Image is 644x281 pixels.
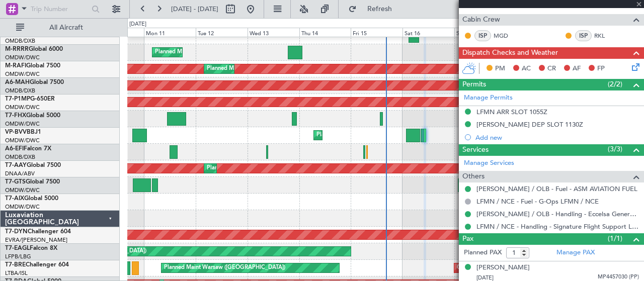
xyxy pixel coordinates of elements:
a: T7-GTSGlobal 7500 [5,179,60,185]
a: T7-AAYGlobal 7500 [5,162,61,168]
span: Refresh [359,6,401,13]
a: Manage Services [464,158,514,168]
div: Planned Maint Southend [155,45,217,60]
a: DNAA/ABV [5,170,35,177]
span: T7-AIX [5,196,24,202]
a: T7-BREChallenger 604 [5,262,69,268]
div: [PERSON_NAME] DEP SLOT 1130Z [476,120,583,129]
span: T7-FHX [5,113,26,119]
div: Mon 11 [144,28,196,37]
span: T7-EAGL [5,245,30,251]
div: Planned Maint Warsaw ([GEOGRAPHIC_DATA]) [164,260,285,275]
span: M-RRRR [5,46,29,52]
div: Grounded Warsaw ([GEOGRAPHIC_DATA]) [457,260,568,275]
div: Sun 17 [454,28,506,37]
span: (1/1) [608,233,622,244]
span: CR [547,64,556,74]
div: Planned Maint Dubai (Al Maktoum Intl) [207,161,306,176]
span: T7-BRE [5,262,26,268]
span: All Aircraft [26,24,106,31]
a: T7-FHXGlobal 5000 [5,113,60,119]
a: EVRA/[PERSON_NAME] [5,236,67,244]
a: LFMN / NCE - Handling - Signature Flight Support LFMN / NCE [476,222,639,231]
a: VP-BVVBBJ1 [5,129,41,135]
div: Sat 16 [403,28,454,37]
span: PM [495,64,505,74]
a: M-RRRRGlobal 6000 [5,46,63,52]
a: LTBA/ISL [5,269,28,277]
span: Cabin Crew [462,14,500,26]
span: Others [462,171,485,182]
div: Add new [475,133,639,142]
div: [PERSON_NAME] [476,263,530,273]
a: A6-EFIFalcon 7X [5,146,51,152]
a: OMDB/DXB [5,87,35,95]
a: LFPB/LBG [5,253,31,260]
a: OMDW/DWC [5,120,40,128]
a: LFMN / NCE - Fuel - G-Ops LFMN / NCE [476,197,599,206]
span: [DATE] - [DATE] [171,5,218,14]
div: [DATE] [129,20,146,29]
button: Refresh [344,1,404,17]
label: Planned PAX [464,248,502,258]
span: T7-AAY [5,162,27,168]
input: Trip Number [31,2,89,17]
a: OMDW/DWC [5,203,40,211]
a: [PERSON_NAME] / OLB - Handling - Eccelsa General Aviation [PERSON_NAME] / OLB [476,210,639,218]
div: Fri 15 [351,28,403,37]
a: A6-MAHGlobal 7500 [5,79,64,85]
a: OMDB/DXB [5,153,35,161]
a: T7-AIXGlobal 5000 [5,196,58,202]
a: T7-DYNChallenger 604 [5,229,71,235]
span: T7-DYN [5,229,28,235]
div: Planned Maint Dubai (Al Maktoum Intl) [316,128,416,143]
a: [PERSON_NAME] / OLB - Fuel - ASM AVIATION FUEL [476,184,637,193]
span: FP [597,64,605,74]
a: OMDW/DWC [5,186,40,194]
a: M-RAFIGlobal 7500 [5,63,60,69]
span: A6-MAH [5,79,30,85]
a: OMDB/DXB [5,37,35,45]
span: Pax [462,233,473,245]
a: OMDW/DWC [5,137,40,144]
div: Tue 12 [196,28,248,37]
a: OMDW/DWC [5,70,40,78]
span: (2/2) [608,79,622,89]
a: T7-EAGLFalcon 8X [5,245,57,251]
span: T7-GTS [5,179,26,185]
a: Manage Permits [464,93,513,103]
a: T7-P1MPG-650ER [5,96,55,102]
span: Dispatch Checks and Weather [462,47,558,59]
span: VP-BVV [5,129,27,135]
div: Thu 14 [299,28,351,37]
div: ISP [575,30,592,41]
span: A6-EFI [5,146,24,152]
div: LFMN ARR SLOT 1055Z [476,108,547,116]
a: Manage PAX [556,248,595,258]
a: RKL [594,31,617,40]
span: AC [522,64,531,74]
span: T7-P1MP [5,96,30,102]
div: ISP [474,30,491,41]
div: Wed 13 [248,28,299,37]
span: (3/3) [608,144,622,154]
span: Services [462,144,489,156]
button: All Aircraft [11,20,109,36]
span: AF [573,64,581,74]
a: MGD [494,31,516,40]
a: OMDW/DWC [5,54,40,61]
span: M-RAFI [5,63,26,69]
span: Permits [462,79,486,90]
a: OMDW/DWC [5,104,40,111]
div: Planned Maint Dubai (Al Maktoum Intl) [207,61,306,76]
